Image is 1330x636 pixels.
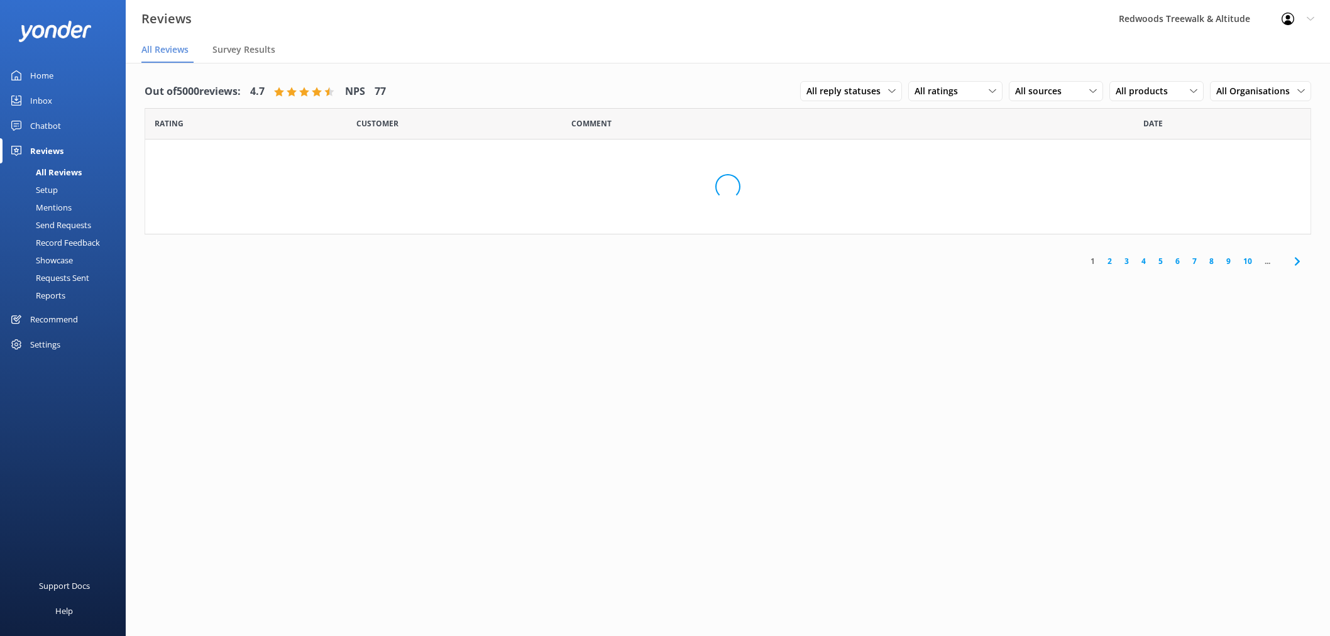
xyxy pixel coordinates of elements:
[1152,255,1169,267] a: 5
[250,84,265,100] h4: 4.7
[8,216,91,234] div: Send Requests
[8,181,126,199] a: Setup
[1220,255,1237,267] a: 9
[571,118,612,129] span: Question
[212,43,275,56] span: Survey Results
[1116,84,1175,98] span: All products
[30,63,53,88] div: Home
[8,287,65,304] div: Reports
[8,163,82,181] div: All Reviews
[1143,118,1163,129] span: Date
[356,118,398,129] span: Date
[8,251,126,269] a: Showcase
[8,199,126,216] a: Mentions
[1203,255,1220,267] a: 8
[345,84,365,100] h4: NPS
[8,251,73,269] div: Showcase
[155,118,184,129] span: Date
[141,43,189,56] span: All Reviews
[8,199,72,216] div: Mentions
[1118,255,1135,267] a: 3
[30,307,78,332] div: Recommend
[8,216,126,234] a: Send Requests
[30,138,63,163] div: Reviews
[1084,255,1101,267] a: 1
[30,113,61,138] div: Chatbot
[1216,84,1297,98] span: All Organisations
[55,598,73,623] div: Help
[8,269,89,287] div: Requests Sent
[1186,255,1203,267] a: 7
[1135,255,1152,267] a: 4
[1015,84,1069,98] span: All sources
[8,269,126,287] a: Requests Sent
[8,163,126,181] a: All Reviews
[30,332,60,357] div: Settings
[8,181,58,199] div: Setup
[806,84,888,98] span: All reply statuses
[8,234,100,251] div: Record Feedback
[30,88,52,113] div: Inbox
[141,9,192,29] h3: Reviews
[19,21,91,41] img: yonder-white-logo.png
[1101,255,1118,267] a: 2
[8,234,126,251] a: Record Feedback
[1169,255,1186,267] a: 6
[145,84,241,100] h4: Out of 5000 reviews:
[8,287,126,304] a: Reports
[1258,255,1277,267] span: ...
[375,84,386,100] h4: 77
[1237,255,1258,267] a: 10
[39,573,90,598] div: Support Docs
[915,84,965,98] span: All ratings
